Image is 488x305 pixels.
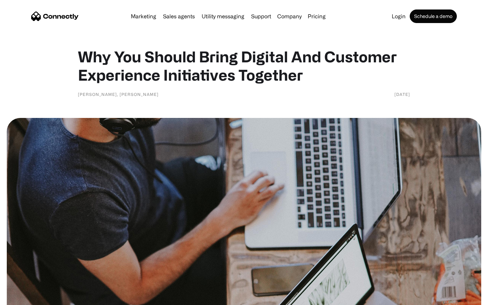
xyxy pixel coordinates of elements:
[277,12,302,21] div: Company
[7,293,41,303] aside: Language selected: English
[78,91,159,98] div: [PERSON_NAME], [PERSON_NAME]
[14,293,41,303] ul: Language list
[199,14,247,19] a: Utility messaging
[305,14,328,19] a: Pricing
[248,14,274,19] a: Support
[160,14,198,19] a: Sales agents
[410,9,457,23] a: Schedule a demo
[389,14,408,19] a: Login
[275,12,304,21] div: Company
[31,11,79,21] a: home
[394,91,410,98] div: [DATE]
[78,47,410,84] h1: Why You Should Bring Digital And Customer Experience Initiatives Together
[128,14,159,19] a: Marketing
